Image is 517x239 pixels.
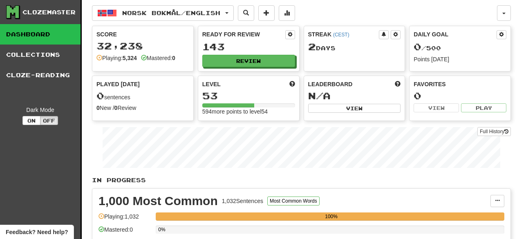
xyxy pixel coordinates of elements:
[308,41,316,52] span: 2
[308,104,401,113] button: View
[414,91,506,101] div: 0
[96,90,104,101] span: 0
[114,105,118,111] strong: 0
[333,32,349,38] a: (CEST)
[477,127,511,136] a: Full History
[96,80,140,88] span: Played [DATE]
[202,30,285,38] div: Ready for Review
[202,80,221,88] span: Level
[258,5,275,21] button: Add sentence to collection
[238,5,254,21] button: Search sentences
[6,228,68,236] span: Open feedback widget
[222,197,263,205] div: 1,032 Sentences
[98,226,152,239] div: Mastered: 0
[308,42,401,52] div: Day s
[158,212,504,221] div: 100%
[172,55,175,61] strong: 0
[96,104,189,112] div: New / Review
[40,116,58,125] button: Off
[395,80,401,88] span: This week in points, UTC
[308,30,379,38] div: Streak
[96,91,189,101] div: sentences
[414,103,459,112] button: View
[92,5,234,21] button: Norsk bokmål/English
[96,105,100,111] strong: 0
[98,195,218,207] div: 1,000 Most Common
[461,103,506,112] button: Play
[96,30,189,38] div: Score
[202,91,295,101] div: 53
[308,80,353,88] span: Leaderboard
[279,5,295,21] button: More stats
[414,30,497,39] div: Daily Goal
[202,42,295,52] div: 143
[289,80,295,88] span: Score more points to level up
[122,9,220,16] span: Norsk bokmål / English
[22,116,40,125] button: On
[123,55,137,61] strong: 5,324
[414,41,421,52] span: 0
[267,197,320,205] button: Most Common Words
[96,54,137,62] div: Playing:
[202,107,295,116] div: 594 more points to level 54
[308,90,331,101] span: N/A
[22,8,76,16] div: Clozemaster
[202,55,295,67] button: Review
[414,55,506,63] div: Points [DATE]
[98,212,152,226] div: Playing: 1,032
[141,54,175,62] div: Mastered:
[414,45,441,51] span: / 500
[6,106,74,114] div: Dark Mode
[96,41,189,51] div: 32,238
[92,176,511,184] p: In Progress
[414,80,506,88] div: Favorites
